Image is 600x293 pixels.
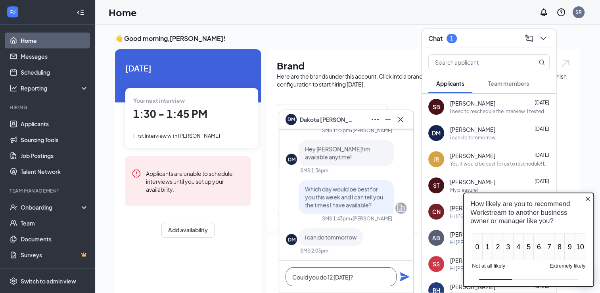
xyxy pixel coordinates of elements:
[77,8,84,16] svg: Collapse
[21,64,88,80] a: Scheduling
[535,126,549,132] span: [DATE]
[322,215,350,222] div: SMS 1:43pm
[539,8,548,17] svg: Notifications
[109,6,137,19] h1: Home
[433,260,440,268] div: SS
[288,156,295,163] div: DM
[450,35,453,42] div: 1
[305,185,383,208] span: Which day would be best for you this week and I can tell you the times I have available?
[370,115,380,124] svg: Ellipses
[429,55,523,70] input: Search applicant
[381,113,394,126] button: Minimize
[277,72,571,88] div: Here are the brands under this account. Click into a brand to see your locations, managers, job p...
[450,160,550,167] div: Yes, it would be best for us to reschedule! Let me know once you have transportation and we can f...
[21,84,89,92] div: Reporting
[21,116,88,132] a: Applicants
[10,84,17,92] svg: Analysis
[21,132,88,148] a: Sourcing Tools
[10,187,87,194] div: Team Management
[133,97,185,104] span: Your next interview
[436,80,464,87] span: Applicants
[450,99,495,107] span: [PERSON_NAME]
[488,80,529,87] span: Team members
[21,33,88,48] a: Home
[161,222,215,238] button: Add availability
[535,178,549,184] span: [DATE]
[450,213,550,220] div: Hi [PERSON_NAME]! My name is [PERSON_NAME]. I am the Recruitment and Retention Coordinator for [D...
[539,59,545,66] svg: MagnifyingGlass
[277,172,387,191] h2: [DEMOGRAPHIC_DATA]-fil-A
[396,203,406,213] svg: Company
[350,215,392,222] span: • [PERSON_NAME]
[450,178,495,186] span: [PERSON_NAME]
[535,100,549,106] span: [DATE]
[133,107,207,120] span: 1:30 - 1:45 PM
[300,247,328,254] div: SMS 2:03pm
[457,186,600,293] iframe: Sprig User Feedback Dialog
[450,125,495,133] span: [PERSON_NAME]
[288,236,295,243] div: DM
[394,113,407,126] button: Cross
[9,8,17,16] svg: WorkstreamLogo
[305,233,357,241] span: i can do tommorrow
[300,115,355,124] span: Dakota [PERSON_NAME]
[132,169,141,178] svg: Error
[450,187,478,193] div: My pleasure!
[560,59,571,68] img: open.6027fd2a22e1237b5b06.svg
[300,167,328,174] div: SMS 1:36pm
[450,230,495,238] span: [PERSON_NAME]
[21,277,76,285] div: Switch to admin view
[305,145,370,160] span: Hey [PERSON_NAME]! im available anytime!
[21,247,88,263] a: SurveysCrown
[21,48,88,64] a: Messages
[115,34,580,43] h3: 👋 Good morning, [PERSON_NAME] !
[539,34,548,43] svg: ChevronDown
[396,115,405,124] svg: Cross
[556,8,566,17] svg: QuestionInfo
[146,169,244,193] div: Applicants are unable to schedule interviews until you set up your availability.
[400,272,409,281] svg: Plane
[277,59,571,72] h1: Brand
[523,32,535,45] button: ComposeMessage
[21,215,88,231] a: Team
[10,104,87,111] div: Hiring
[537,32,550,45] button: ChevronDown
[432,234,440,242] div: AB
[450,204,495,212] span: [PERSON_NAME]
[450,256,495,264] span: [PERSON_NAME]
[133,133,220,139] span: First Interview with [PERSON_NAME]
[433,155,439,163] div: JR
[450,108,550,115] div: I need to reschedule the interview. I tested positive for covid.
[432,129,441,137] div: DM
[524,34,534,43] svg: ComposeMessage
[450,283,495,291] span: [PERSON_NAME]
[369,113,381,126] button: Ellipses
[433,181,439,189] div: ST
[535,152,549,158] span: [DATE]
[21,203,82,211] div: Onboarding
[450,239,550,246] div: Hi [PERSON_NAME]! My name is [PERSON_NAME]. I am the Recruitment and Retention Coordinator for [D...
[322,127,350,134] div: SMS 1:22pm
[10,277,17,285] svg: Settings
[350,127,392,134] span: • [PERSON_NAME]
[433,103,440,111] div: SB
[432,208,441,216] div: CN
[125,62,251,74] span: [DATE]
[286,267,397,286] textarea: Could you do 12 [DATE]?
[21,231,88,247] a: Documents
[450,134,496,141] div: i can do tommorrow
